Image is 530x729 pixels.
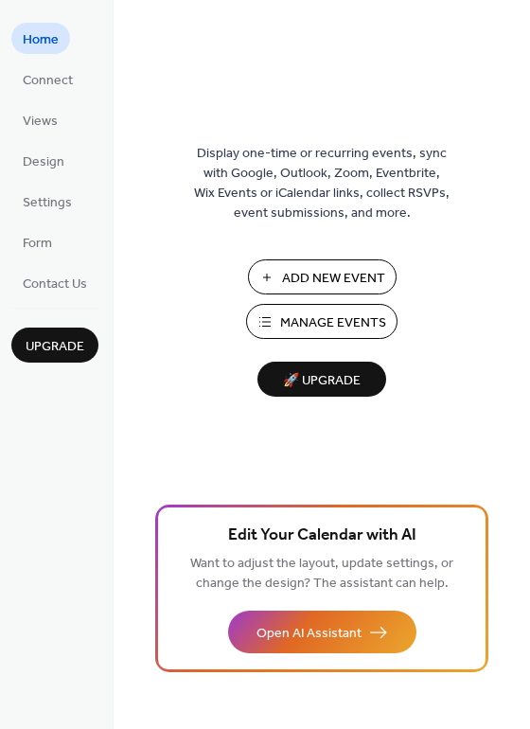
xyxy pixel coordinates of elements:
[246,304,397,339] button: Manage Events
[11,186,83,217] a: Settings
[228,611,416,653] button: Open AI Assistant
[11,104,69,135] a: Views
[11,328,98,363] button: Upgrade
[23,112,58,132] span: Views
[23,71,73,91] span: Connect
[11,23,70,54] a: Home
[269,368,375,394] span: 🚀 Upgrade
[26,337,84,357] span: Upgrade
[23,152,64,172] span: Design
[282,269,385,289] span: Add New Event
[23,193,72,213] span: Settings
[23,30,59,50] span: Home
[257,362,386,397] button: 🚀 Upgrade
[256,624,362,644] span: Open AI Assistant
[248,259,397,294] button: Add New Event
[190,551,453,596] span: Want to adjust the layout, update settings, or change the design? The assistant can help.
[228,523,416,549] span: Edit Your Calendar with AI
[11,267,98,298] a: Contact Us
[280,313,386,333] span: Manage Events
[11,63,84,95] a: Connect
[23,275,87,294] span: Contact Us
[23,234,52,254] span: Form
[11,145,76,176] a: Design
[11,226,63,258] a: Form
[194,144,450,223] span: Display one-time or recurring events, sync with Google, Outlook, Zoom, Eventbrite, Wix Events or ...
